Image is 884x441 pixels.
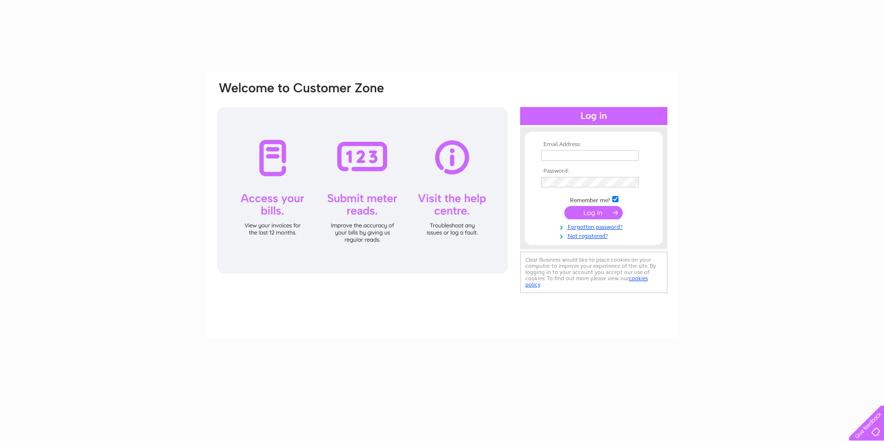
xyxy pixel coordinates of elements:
input: Submit [564,206,623,219]
a: cookies policy [525,275,648,288]
td: Remember me? [539,195,649,204]
th: Password: [539,168,649,175]
div: Clear Business would like to place cookies on your computer to improve your experience of the sit... [520,252,667,293]
th: Email Address: [539,141,649,148]
a: Not registered? [541,231,649,240]
a: Forgotten password? [541,222,649,231]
